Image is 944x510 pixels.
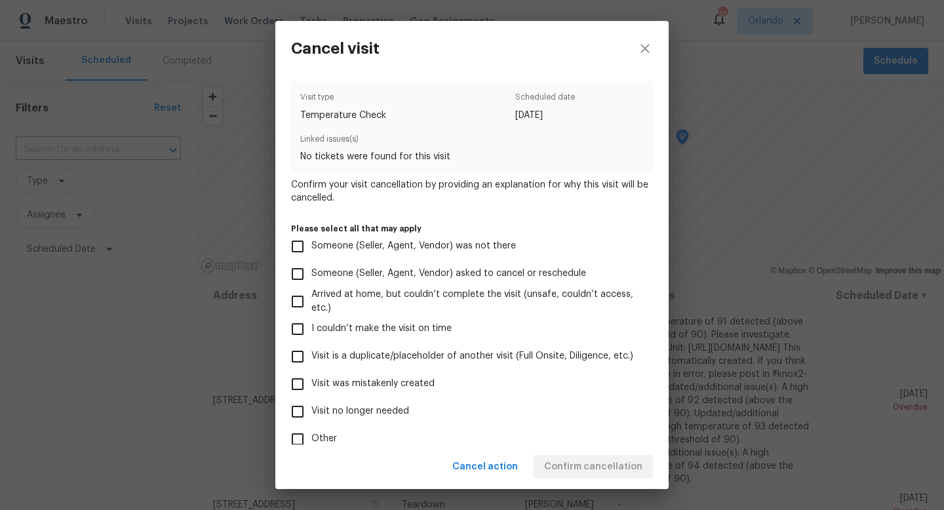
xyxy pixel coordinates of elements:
[311,322,452,336] span: I couldn’t make the visit on time
[311,239,516,253] span: Someone (Seller, Agent, Vendor) was not there
[311,404,409,418] span: Visit no longer needed
[300,109,386,122] span: Temperature Check
[515,90,575,109] span: Scheduled date
[311,432,337,446] span: Other
[621,21,669,76] button: close
[311,377,435,391] span: Visit was mistakenly created
[311,288,642,315] span: Arrived at home, but couldn’t complete the visit (unsafe, couldn’t access, etc.)
[291,39,380,58] h3: Cancel visit
[291,178,653,205] span: Confirm your visit cancellation by providing an explanation for why this visit will be cancelled.
[311,267,586,281] span: Someone (Seller, Agent, Vendor) asked to cancel or reschedule
[447,455,523,479] button: Cancel action
[515,109,575,122] span: [DATE]
[300,132,643,151] span: Linked issues(s)
[300,150,643,163] span: No tickets were found for this visit
[300,90,386,109] span: Visit type
[452,459,518,475] span: Cancel action
[291,225,653,233] label: Please select all that may apply
[311,349,633,363] span: Visit is a duplicate/placeholder of another visit (Full Onsite, Diligence, etc.)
